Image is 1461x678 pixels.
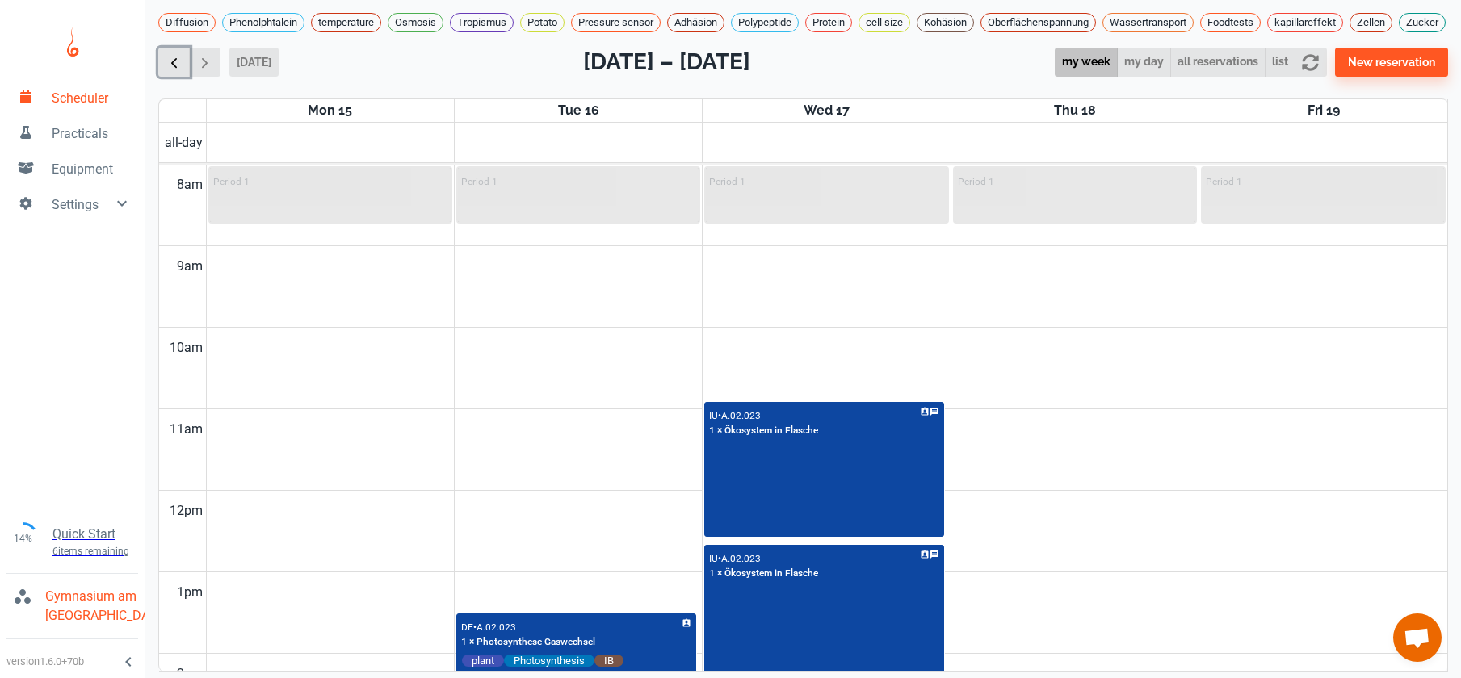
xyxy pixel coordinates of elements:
[917,15,973,31] span: Kohäsion
[312,15,380,31] span: temperature
[1201,15,1260,31] span: Foodtests
[732,15,798,31] span: Polypeptide
[477,621,516,633] p: A.02.023
[721,410,761,421] p: A.02.023
[388,15,443,31] span: Osmosis
[806,15,851,31] span: Protein
[461,621,477,633] p: DE •
[311,13,381,32] div: temperature
[450,13,514,32] div: Tropismus
[166,491,206,531] div: 12pm
[1103,15,1193,31] span: Wassertransport
[571,13,661,32] div: Pressure sensor
[572,15,660,31] span: Pressure sensor
[304,99,355,122] a: September 15, 2025
[1055,48,1118,77] button: my week
[667,13,724,32] div: Adhäsion
[520,13,565,32] div: Potato
[594,654,623,668] span: IB
[1102,13,1194,32] div: Wassertransport
[504,654,594,668] span: Photosynthesis
[1304,99,1343,122] a: September 19, 2025
[917,13,974,32] div: Kohäsion
[158,48,190,77] button: Previous week
[1170,48,1266,77] button: all reservations
[1350,13,1392,32] div: Zellen
[162,133,206,153] span: all-day
[1051,99,1099,122] a: September 18, 2025
[709,410,721,421] p: IU •
[166,328,206,368] div: 10am
[1393,613,1442,662] a: Chat öffnen
[1350,15,1392,31] span: Zellen
[1400,15,1445,31] span: Zucker
[159,15,215,31] span: Diffusion
[859,15,909,31] span: cell size
[461,176,497,187] p: Period 1
[721,553,761,564] p: A.02.023
[583,45,750,79] h2: [DATE] – [DATE]
[1335,48,1448,77] button: New reservation
[189,48,220,77] button: Next week
[1206,176,1242,187] p: Period 1
[462,654,504,668] span: plant
[709,553,721,564] p: IU •
[709,424,818,438] p: 1 × Ökosystem in Flasche
[731,13,799,32] div: Polypeptide
[859,13,910,32] div: cell size
[521,15,564,31] span: Potato
[1117,48,1171,77] button: my day
[1267,13,1343,32] div: kapillareffekt
[1295,48,1326,77] button: refresh
[1265,48,1295,77] button: list
[800,99,853,122] a: September 17, 2025
[166,409,206,450] div: 11am
[222,13,304,32] div: Phenolphtalein
[1200,13,1261,32] div: Foodtests
[555,99,602,122] a: September 16, 2025
[223,15,304,31] span: Phenolphtalein
[981,15,1095,31] span: Oberflächenspannung
[709,567,818,581] p: 1 × Ökosystem in Flasche
[451,15,513,31] span: Tropismus
[213,176,250,187] p: Period 1
[980,13,1096,32] div: Oberflächenspannung
[388,13,443,32] div: Osmosis
[958,176,994,187] p: Period 1
[174,246,206,287] div: 9am
[805,13,852,32] div: Protein
[158,13,216,32] div: Diffusion
[668,15,724,31] span: Adhäsion
[174,165,206,205] div: 8am
[461,635,595,650] p: 1 × Photosynthese Gaswechsel
[229,48,279,77] button: [DATE]
[1268,15,1342,31] span: kapillareffekt
[1399,13,1446,32] div: Zucker
[709,176,745,187] p: Period 1
[174,572,206,613] div: 1pm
